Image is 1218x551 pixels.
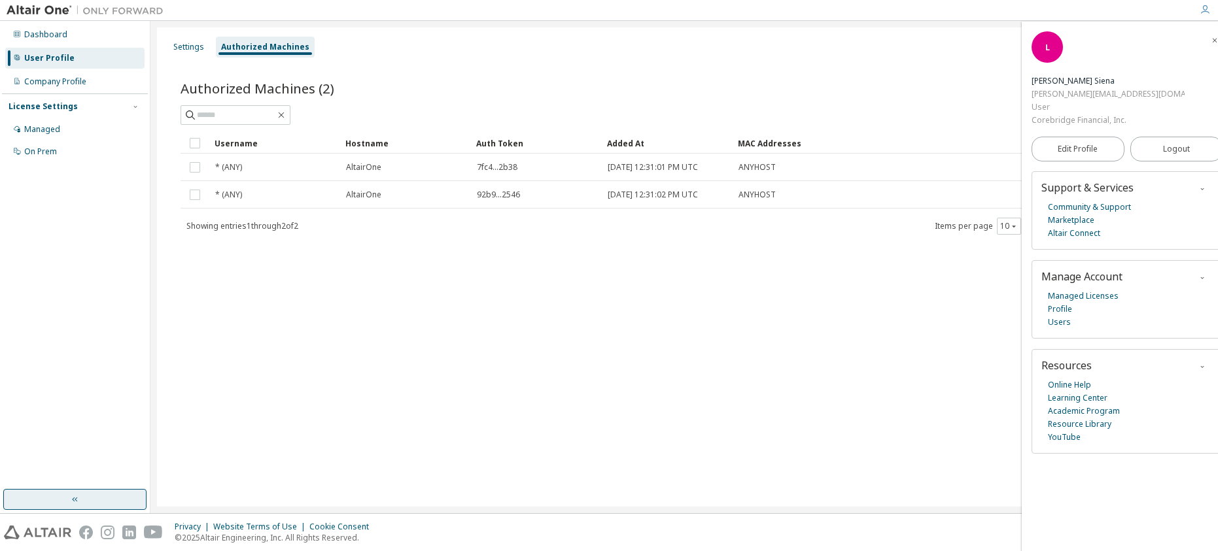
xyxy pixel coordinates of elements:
[1048,303,1072,316] a: Profile
[1041,269,1122,284] span: Manage Account
[215,190,242,200] span: * (ANY)
[7,4,170,17] img: Altair One
[935,218,1021,235] span: Items per page
[181,79,334,97] span: Authorized Machines (2)
[1041,180,1134,195] span: Support & Services
[79,526,93,539] img: facebook.svg
[215,133,335,154] div: Username
[739,162,776,173] span: ANYHOST
[477,162,517,173] span: 7fc4...2b38
[24,53,75,63] div: User Profile
[1048,227,1100,240] a: Altair Connect
[1048,431,1081,444] a: YouTube
[1045,42,1050,53] span: L
[175,532,377,543] p: © 2025 Altair Engineering, Inc. All Rights Reserved.
[175,522,213,532] div: Privacy
[607,133,727,154] div: Added At
[24,29,67,40] div: Dashboard
[24,124,60,135] div: Managed
[1032,75,1185,88] div: Laizza Siena
[1032,137,1124,161] a: Edit Profile
[24,76,86,87] div: Company Profile
[144,526,163,539] img: youtube.svg
[173,42,204,52] div: Settings
[9,101,78,112] div: License Settings
[1032,114,1185,127] div: Corebridge Financial, Inc.
[1048,316,1071,329] a: Users
[309,522,377,532] div: Cookie Consent
[221,42,309,52] div: Authorized Machines
[476,133,597,154] div: Auth Token
[213,522,309,532] div: Website Terms of Use
[1058,144,1098,154] span: Edit Profile
[345,133,466,154] div: Hostname
[186,220,298,231] span: Showing entries 1 through 2 of 2
[1000,221,1018,231] button: 10
[346,190,381,200] span: AltairOne
[738,133,1051,154] div: MAC Addresses
[739,190,776,200] span: ANYHOST
[1048,418,1111,431] a: Resource Library
[4,526,71,539] img: altair_logo.svg
[1048,392,1107,405] a: Learning Center
[477,190,520,200] span: 92b9...2546
[608,190,698,200] span: [DATE] 12:31:02 PM UTC
[608,162,698,173] span: [DATE] 12:31:01 PM UTC
[1048,201,1131,214] a: Community & Support
[24,146,57,157] div: On Prem
[1032,101,1185,114] div: User
[1048,290,1119,303] a: Managed Licenses
[1048,378,1091,392] a: Online Help
[215,162,242,173] span: * (ANY)
[1032,88,1185,101] div: [PERSON_NAME][EMAIL_ADDRESS][DOMAIN_NAME]
[1048,214,1094,227] a: Marketplace
[122,526,136,539] img: linkedin.svg
[1048,405,1120,418] a: Academic Program
[1041,358,1092,373] span: Resources
[346,162,381,173] span: AltairOne
[1163,142,1190,156] span: Logout
[101,526,114,539] img: instagram.svg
